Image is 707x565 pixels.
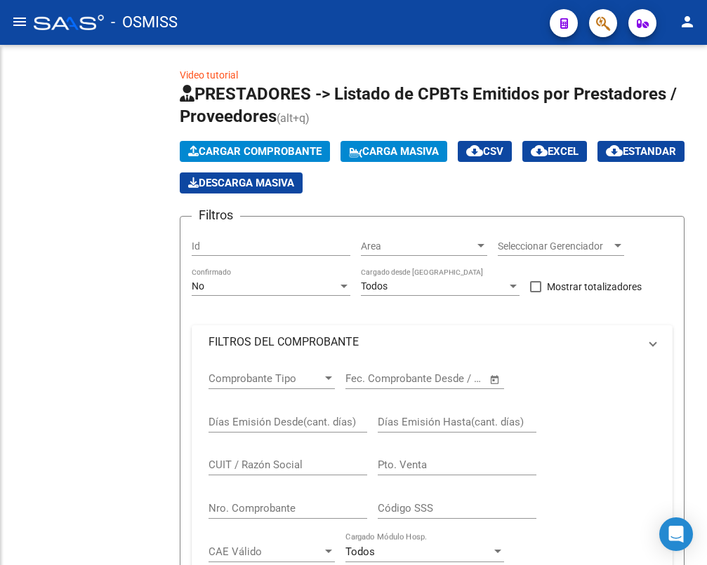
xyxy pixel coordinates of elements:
span: No [192,280,204,292]
mat-icon: cloud_download [606,142,623,159]
button: Open calendar [487,372,503,388]
input: End date [404,372,472,385]
span: Mostrar totalizadores [547,278,642,295]
button: Descarga Masiva [180,172,303,193]
span: Cargar Comprobante [188,145,322,158]
span: EXCEL [531,145,579,158]
span: PRESTADORES -> Listado de CPBTs Emitidos por Prestadores / Proveedores [180,84,677,126]
span: Estandar [606,145,676,158]
button: Carga Masiva [341,141,447,162]
mat-icon: person [679,13,696,30]
span: CAE Válido [209,545,322,558]
mat-expansion-panel-header: FILTROS DEL COMPROBANTE [192,325,673,359]
span: Comprobante Tipo [209,372,322,385]
span: - OSMISS [111,7,178,38]
span: Descarga Masiva [188,177,294,189]
mat-panel-title: FILTROS DEL COMPROBANTE [209,334,639,350]
button: Cargar Comprobante [180,141,330,162]
span: (alt+q) [277,111,310,125]
h3: Filtros [192,205,240,225]
span: Area [361,240,475,252]
span: Seleccionar Gerenciador [498,240,612,252]
button: Estandar [597,141,685,162]
span: Todos [345,545,375,558]
app-download-masive: Descarga masiva de comprobantes (adjuntos) [180,172,303,193]
input: Start date [345,372,391,385]
span: Carga Masiva [349,145,439,158]
button: CSV [458,141,512,162]
button: EXCEL [522,141,587,162]
span: CSV [466,145,503,158]
mat-icon: cloud_download [466,142,483,159]
a: Video tutorial [180,69,238,81]
span: Todos [361,280,388,292]
div: Open Intercom Messenger [659,517,693,551]
mat-icon: menu [11,13,28,30]
mat-icon: cloud_download [531,142,548,159]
